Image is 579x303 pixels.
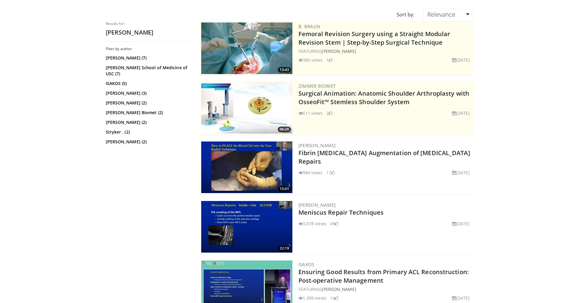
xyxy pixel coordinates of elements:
[298,83,336,89] a: Zimmer Biomet
[298,202,336,208] a: [PERSON_NAME]
[106,65,189,77] a: [PERSON_NAME] School of Medicine of USC (7)
[298,30,450,46] a: Femoral Revision Surgery using a Straight Modular Revision Stem | Step-by-Step Surgical Technique
[298,220,326,227] li: 3,078 views
[201,82,292,134] img: 84e7f812-2061-4fff-86f6-cdff29f66ef4.300x170_q85_crop-smart_upscale.jpg
[427,10,455,19] span: Relevance
[106,100,189,106] a: [PERSON_NAME] (2)
[298,268,469,284] a: Ensuring Good Results from Primary ACL Reconstruction: Post-operative Management
[330,295,339,301] li: 14
[326,110,333,116] li: 2
[298,208,384,216] a: Meniscus Repair Techniques
[106,80,189,87] a: ISAKOS (5)
[106,139,189,145] a: [PERSON_NAME] (2)
[106,129,189,135] a: Stryker . (2)
[106,90,189,96] a: [PERSON_NAME] (3)
[298,286,472,292] div: FEATURING
[326,169,335,176] li: 17
[298,295,326,301] li: 1,209 views
[298,48,472,54] div: FEATURING
[278,246,291,251] span: 22:19
[298,89,470,106] a: Surgical Animation: Anatomic Shoulder Arthroplasty with OsseoFit™ Stemless Shoulder System
[452,110,470,116] li: [DATE]
[423,8,473,21] a: Relevance
[392,8,419,21] div: Sort by:
[452,57,470,63] li: [DATE]
[298,169,323,176] li: 984 views
[201,141,292,193] a: 15:01
[201,141,292,193] img: f96f48a1-444e-4019-ac39-4af36934be4f.300x170_q85_crop-smart_upscale.jpg
[298,149,470,165] a: Fibrin [MEDICAL_DATA] Augmentation of [MEDICAL_DATA] Repairs
[106,21,191,26] p: Results for:
[106,29,191,36] h2: [PERSON_NAME]
[106,46,191,51] h3: Filter by author:
[298,261,315,267] a: ISAKOS
[298,110,323,116] li: 611 views
[106,110,189,116] a: [PERSON_NAME] Biomet (2)
[322,286,356,292] a: [PERSON_NAME]
[278,186,291,192] span: 15:01
[201,82,292,134] a: 06:20
[452,220,470,227] li: [DATE]
[278,67,291,73] span: 13:43
[452,169,470,176] li: [DATE]
[326,57,333,63] li: 1
[201,22,292,74] a: 13:43
[201,201,292,253] img: d7c155e4-6827-4b21-b19c-fb422b4aaa41.300x170_q85_crop-smart_upscale.jpg
[298,57,323,63] li: 360 views
[330,220,339,227] li: 49
[106,119,189,125] a: [PERSON_NAME] (2)
[322,48,356,54] a: [PERSON_NAME]
[298,23,321,29] a: B. Braun
[452,295,470,301] li: [DATE]
[201,22,292,74] img: 4275ad52-8fa6-4779-9598-00e5d5b95857.300x170_q85_crop-smart_upscale.jpg
[201,201,292,253] a: 22:19
[298,142,336,148] a: [PERSON_NAME]
[278,127,291,132] span: 06:20
[106,55,189,61] a: [PERSON_NAME] (7)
